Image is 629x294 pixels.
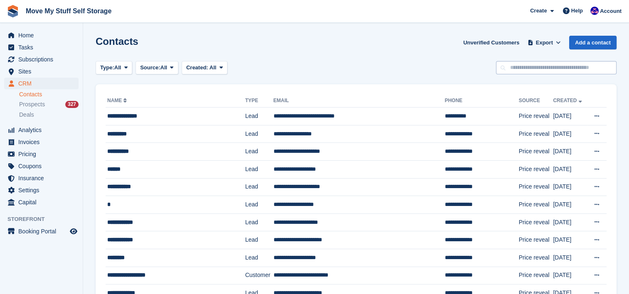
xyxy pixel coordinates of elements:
td: Price reveal [518,196,553,214]
a: Prospects 327 [19,100,79,109]
span: Settings [18,184,68,196]
th: Source [518,94,553,108]
td: Lead [245,178,274,196]
span: Storefront [7,215,83,223]
td: Lead [245,143,274,161]
td: Lead [245,231,274,249]
h1: Contacts [96,36,138,47]
a: Unverified Customers [460,36,523,49]
a: menu [4,172,79,184]
span: Create [530,7,547,15]
td: Price reveal [518,108,553,125]
span: Booking Portal [18,225,68,237]
span: Tasks [18,42,68,53]
td: Price reveal [518,125,553,143]
span: Export [536,39,553,47]
span: Pricing [18,148,68,160]
a: menu [4,29,79,41]
a: menu [4,54,79,65]
a: Preview store [69,226,79,236]
a: menu [4,42,79,53]
span: Capital [18,196,68,208]
span: Subscriptions [18,54,68,65]
th: Phone [445,94,519,108]
span: Analytics [18,124,68,136]
td: [DATE] [553,160,587,178]
span: Created: [186,64,208,71]
td: [DATE] [553,249,587,267]
span: Insurance [18,172,68,184]
td: Lead [245,108,274,125]
span: Home [18,29,68,41]
button: Created: All [182,61,227,75]
td: [DATE] [553,125,587,143]
td: Lead [245,125,274,143]
span: All [160,64,168,72]
td: Price reveal [518,267,553,284]
td: [DATE] [553,267,587,284]
span: Sites [18,66,68,77]
td: Price reveal [518,178,553,196]
th: Email [274,94,445,108]
div: 327 [65,101,79,108]
a: Add a contact [569,36,617,49]
td: [DATE] [553,196,587,214]
a: menu [4,160,79,172]
a: Move My Stuff Self Storage [22,4,115,18]
span: Prospects [19,100,45,108]
td: Price reveal [518,213,553,231]
span: All [210,64,217,71]
a: menu [4,196,79,208]
th: Type [245,94,274,108]
span: Account [600,7,622,15]
span: Deals [19,111,34,119]
td: Customer [245,267,274,284]
td: Lead [245,249,274,267]
td: [DATE] [553,108,587,125]
button: Export [526,36,562,49]
td: [DATE] [553,178,587,196]
span: Source: [140,64,160,72]
a: Deals [19,110,79,119]
a: menu [4,124,79,136]
td: Price reveal [518,160,553,178]
span: Coupons [18,160,68,172]
a: Created [553,98,583,103]
span: CRM [18,78,68,89]
td: Lead [245,160,274,178]
img: stora-icon-8386f47178a22dfd0bd8f6a31ec36ba5ce8667c1dd55bd0f319d3a0aa187defe.svg [7,5,19,17]
td: Price reveal [518,249,553,267]
td: [DATE] [553,143,587,161]
span: Invoices [18,136,68,148]
img: Jade Whetnall [590,7,599,15]
td: Lead [245,196,274,214]
button: Source: All [136,61,178,75]
td: Lead [245,213,274,231]
a: Contacts [19,91,79,98]
span: Type: [100,64,114,72]
a: menu [4,225,79,237]
a: menu [4,136,79,148]
a: menu [4,66,79,77]
span: Help [571,7,583,15]
a: menu [4,78,79,89]
a: menu [4,148,79,160]
td: [DATE] [553,213,587,231]
a: menu [4,184,79,196]
button: Type: All [96,61,132,75]
td: Price reveal [518,231,553,249]
td: Price reveal [518,143,553,161]
td: [DATE] [553,231,587,249]
a: Name [107,98,128,103]
span: All [114,64,121,72]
